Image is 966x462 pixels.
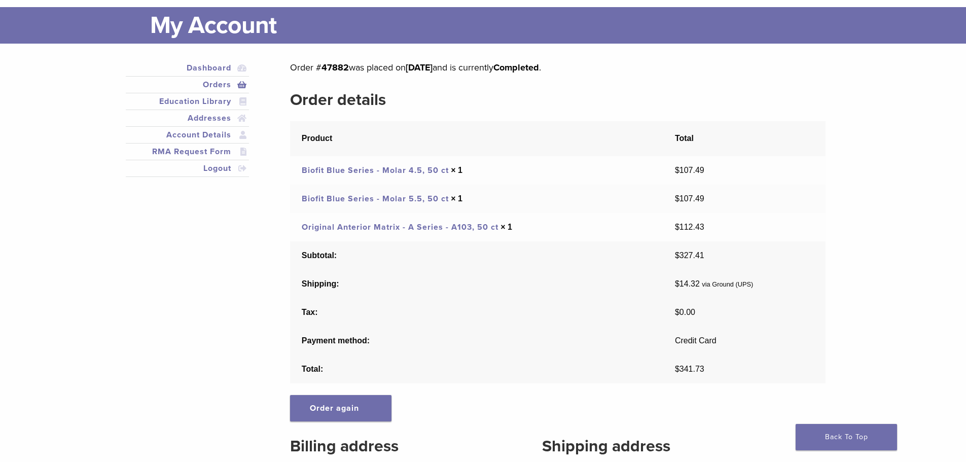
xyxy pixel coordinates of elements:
a: Order again [290,395,391,421]
nav: Account pages [126,60,249,189]
a: Addresses [128,112,247,124]
bdi: 107.49 [675,166,704,174]
span: 327.41 [675,251,704,260]
bdi: 107.49 [675,194,704,203]
span: $ [675,194,679,203]
th: Total: [290,355,663,383]
strong: × 1 [451,194,462,203]
a: Education Library [128,95,247,108]
strong: × 1 [500,223,512,231]
span: $ [675,308,679,316]
small: via Ground (UPS) [702,280,753,288]
span: $ [675,223,679,231]
a: Biofit Blue Series - Molar 4.5, 50 ct [302,165,449,175]
mark: [DATE] [406,62,433,73]
th: Payment method: [290,327,663,355]
a: Logout [128,162,247,174]
span: 14.32 [675,279,700,288]
span: 0.00 [675,308,695,316]
span: $ [675,365,679,373]
mark: Completed [493,62,539,73]
h1: My Account [150,7,841,44]
a: Orders [128,79,247,91]
a: Dashboard [128,62,247,74]
td: Credit Card [663,327,825,355]
th: Total [663,121,825,156]
span: 341.73 [675,365,704,373]
bdi: 112.43 [675,223,704,231]
h2: Shipping address [542,434,826,458]
th: Subtotal: [290,241,663,270]
th: Shipping: [290,270,663,298]
span: $ [675,251,679,260]
span: $ [675,166,679,174]
h2: Order details [290,88,825,112]
th: Product [290,121,663,156]
th: Tax: [290,298,663,327]
h2: Billing address [290,434,511,458]
strong: × 1 [451,166,462,174]
mark: 47882 [321,62,349,73]
a: Account Details [128,129,247,141]
a: Biofit Blue Series - Molar 5.5, 50 ct [302,194,449,204]
a: Back To Top [796,424,897,450]
a: Original Anterior Matrix - A Series - A103, 50 ct [302,222,498,232]
span: $ [675,279,679,288]
p: Order # was placed on and is currently . [290,60,825,75]
a: RMA Request Form [128,146,247,158]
